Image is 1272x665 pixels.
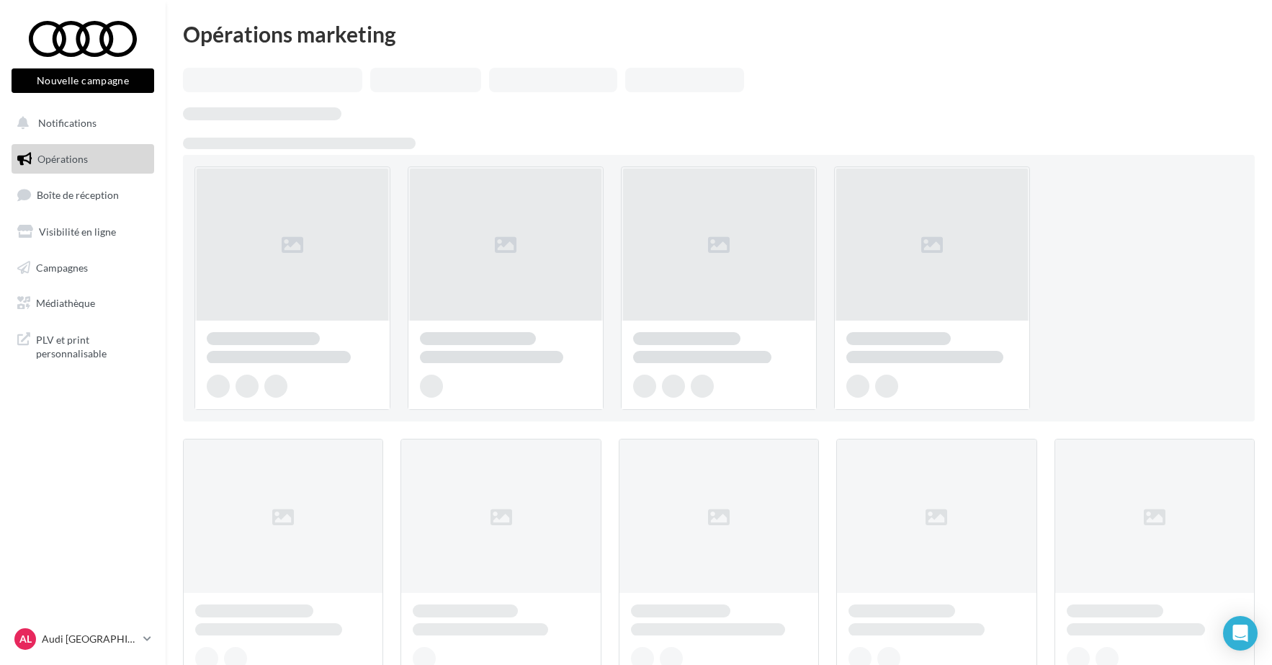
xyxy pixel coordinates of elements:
a: PLV et print personnalisable [9,324,157,367]
span: Visibilité en ligne [39,226,116,238]
p: Audi [GEOGRAPHIC_DATA] [42,632,138,646]
span: Notifications [38,117,97,129]
span: Campagnes [36,261,88,273]
span: PLV et print personnalisable [36,330,148,361]
span: Opérations [37,153,88,165]
div: Open Intercom Messenger [1223,616,1258,651]
a: Médiathèque [9,288,157,318]
button: Nouvelle campagne [12,68,154,93]
a: Visibilité en ligne [9,217,157,247]
a: Campagnes [9,253,157,283]
a: AL Audi [GEOGRAPHIC_DATA] [12,625,154,653]
a: Boîte de réception [9,179,157,210]
div: Opérations marketing [183,23,1255,45]
a: Opérations [9,144,157,174]
button: Notifications [9,108,151,138]
span: Médiathèque [36,297,95,309]
span: AL [19,632,32,646]
span: Boîte de réception [37,189,119,201]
